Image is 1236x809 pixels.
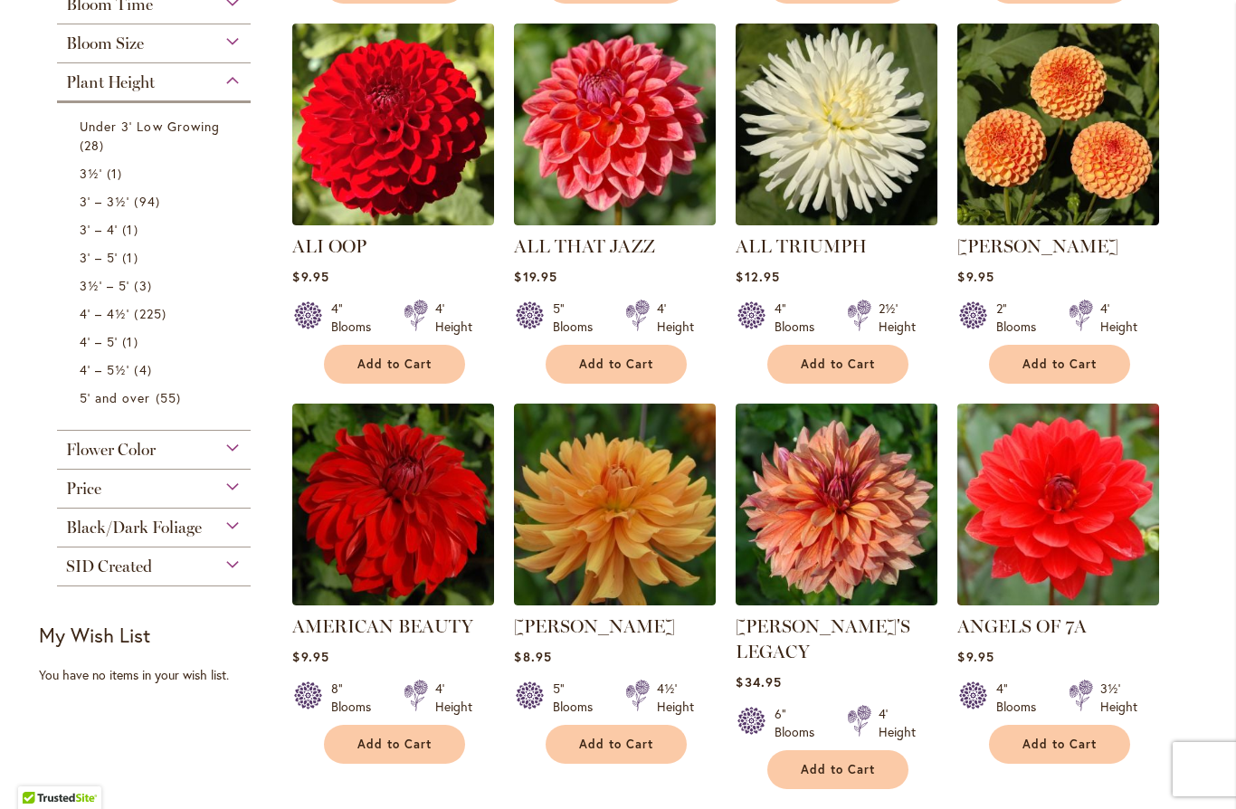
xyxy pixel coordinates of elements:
span: 3½' [80,165,102,182]
span: Add to Cart [357,357,432,372]
span: 1 [107,164,127,183]
span: $9.95 [957,268,994,285]
a: ANDREW CHARLES [514,592,716,609]
span: Under 3' Low Growing [80,118,220,135]
button: Add to Cart [767,345,908,384]
span: 3' – 4' [80,221,118,238]
div: 5" Blooms [553,680,604,716]
span: 4' – 4½' [80,305,129,322]
a: ALL TRIUMPH [736,212,937,229]
a: AMERICAN BEAUTY [292,592,494,609]
span: SID Created [66,557,152,576]
img: ANGELS OF 7A [957,404,1159,605]
a: [PERSON_NAME] [514,615,675,637]
span: Bloom Size [66,33,144,53]
div: 8" Blooms [331,680,382,716]
iframe: Launch Accessibility Center [14,745,64,795]
a: ALL TRIUMPH [736,235,867,257]
span: Price [66,479,101,499]
button: Add to Cart [546,725,687,764]
img: ALL THAT JAZZ [514,24,716,225]
span: 3' – 5' [80,249,118,266]
a: 3½' – 5' 3 [80,276,233,295]
div: 4" Blooms [331,300,382,336]
span: Black/Dark Foliage [66,518,202,538]
img: AMERICAN BEAUTY [292,404,494,605]
span: Add to Cart [579,737,653,752]
a: 3' – 5' 1 [80,248,233,267]
span: 28 [80,136,109,155]
span: 3' – 3½' [80,193,129,210]
a: 4' – 4½' 225 [80,304,233,323]
span: $9.95 [292,648,328,665]
a: AMBER QUEEN [957,212,1159,229]
div: 4' Height [435,300,472,336]
span: 1 [122,248,142,267]
a: 4' – 5½' 4 [80,360,233,379]
span: Add to Cart [1022,737,1097,752]
span: Add to Cart [801,762,875,777]
span: 225 [134,304,170,323]
span: $12.95 [736,268,779,285]
span: Add to Cart [1022,357,1097,372]
a: [PERSON_NAME]'S LEGACY [736,615,910,662]
a: ANGELS OF 7A [957,592,1159,609]
span: 5' and over [80,389,151,406]
span: $9.95 [957,648,994,665]
a: ALI OOP [292,235,366,257]
span: Add to Cart [357,737,432,752]
span: $19.95 [514,268,556,285]
a: AMERICAN BEAUTY [292,615,473,637]
span: $34.95 [736,673,781,690]
a: Under 3' Low Growing 28 [80,117,233,155]
button: Add to Cart [989,725,1130,764]
div: 4' Height [657,300,694,336]
div: 4" Blooms [996,680,1047,716]
span: $9.95 [292,268,328,285]
a: Andy's Legacy [736,592,937,609]
button: Add to Cart [324,345,465,384]
div: 6" Blooms [775,705,825,741]
button: Add to Cart [767,750,908,789]
a: ALL THAT JAZZ [514,212,716,229]
img: Andy's Legacy [736,404,937,605]
a: ALI OOP [292,212,494,229]
a: ALL THAT JAZZ [514,235,655,257]
img: ALI OOP [292,24,494,225]
span: Add to Cart [579,357,653,372]
a: 4' – 5' 1 [80,332,233,351]
div: 3½' Height [1100,680,1137,716]
strong: My Wish List [39,622,150,648]
a: 3½' 1 [80,164,233,183]
span: 4' – 5½' [80,361,129,378]
span: $8.95 [514,648,551,665]
div: 4½' Height [657,680,694,716]
a: ANGELS OF 7A [957,615,1087,637]
img: AMBER QUEEN [957,24,1159,225]
div: 2½' Height [879,300,916,336]
a: [PERSON_NAME] [957,235,1118,257]
button: Add to Cart [989,345,1130,384]
div: 4' Height [1100,300,1137,336]
span: 4 [134,360,156,379]
span: 4' – 5' [80,333,118,350]
span: 3½' – 5' [80,277,129,294]
span: 94 [134,192,164,211]
div: 4" Blooms [775,300,825,336]
button: Add to Cart [546,345,687,384]
a: 3' – 4' 1 [80,220,233,239]
div: 5" Blooms [553,300,604,336]
a: 3' – 3½' 94 [80,192,233,211]
div: You have no items in your wish list. [39,666,280,684]
a: 5' and over 55 [80,388,233,407]
button: Add to Cart [324,725,465,764]
div: 4' Height [879,705,916,741]
div: 2" Blooms [996,300,1047,336]
span: 3 [134,276,156,295]
span: Flower Color [66,440,156,460]
span: Add to Cart [801,357,875,372]
img: ALL TRIUMPH [736,24,937,225]
span: 1 [122,332,142,351]
span: Plant Height [66,72,155,92]
img: ANDREW CHARLES [514,404,716,605]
